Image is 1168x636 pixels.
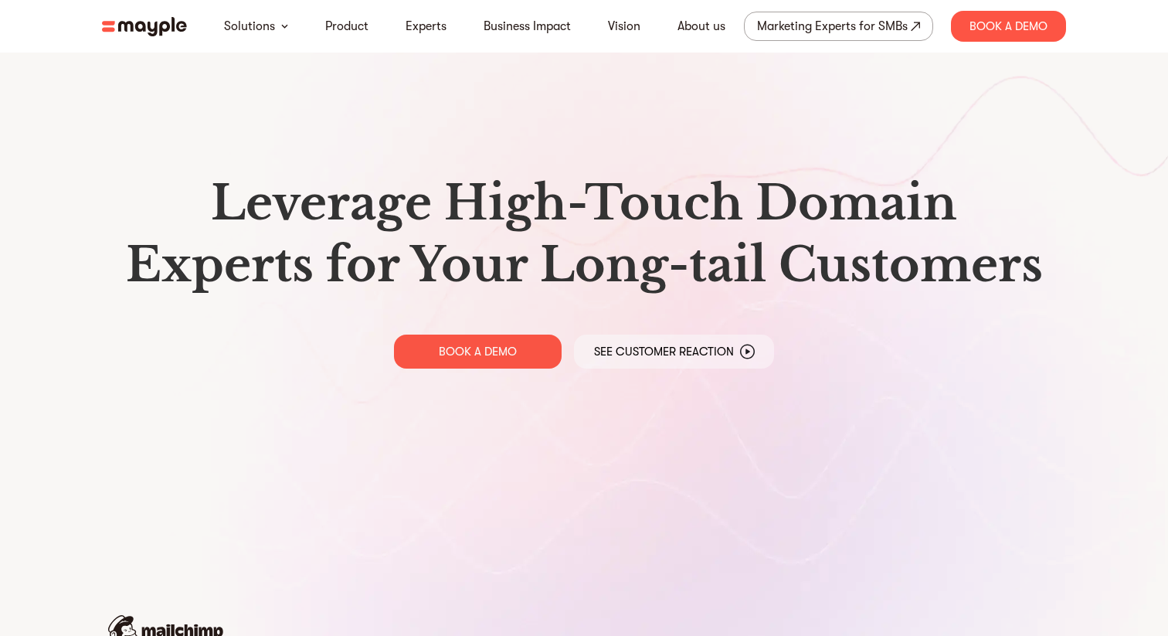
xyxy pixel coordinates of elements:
div: Marketing Experts for SMBs [757,15,908,37]
h1: Leverage High-Touch Domain Experts for Your Long-tail Customers [114,172,1054,296]
a: Marketing Experts for SMBs [744,12,933,41]
a: Experts [406,17,446,36]
a: Vision [608,17,640,36]
a: Solutions [224,17,275,36]
a: About us [677,17,725,36]
a: Business Impact [484,17,571,36]
a: BOOK A DEMO [394,335,562,369]
p: BOOK A DEMO [439,344,517,359]
p: See Customer Reaction [594,344,734,359]
img: mayple-logo [102,17,187,36]
img: arrow-down [281,24,288,29]
a: Product [325,17,368,36]
div: Book A Demo [951,11,1066,42]
a: See Customer Reaction [574,335,774,369]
